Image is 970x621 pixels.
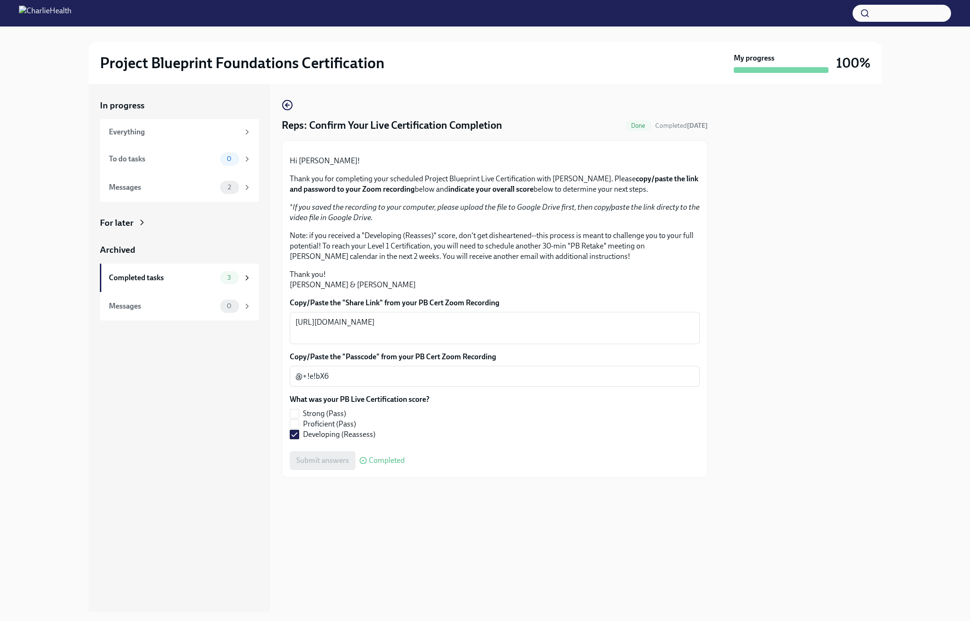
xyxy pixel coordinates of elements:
[221,155,237,162] span: 0
[290,174,700,195] p: Thank you for completing your scheduled Project Blueprint Live Certification with [PERSON_NAME]. ...
[109,301,216,311] div: Messages
[290,394,429,405] label: What was your PB Live Certification score?
[290,298,700,308] label: Copy/Paste the "Share Link" from your PB Cert Zoom Recording
[303,408,346,419] span: Strong (Pass)
[836,54,871,71] h3: 100%
[290,352,700,362] label: Copy/Paste the "Passcode" from your PB Cert Zoom Recording
[222,274,237,281] span: 3
[290,269,700,290] p: Thank you! [PERSON_NAME] & [PERSON_NAME]
[109,182,216,193] div: Messages
[100,292,259,320] a: Messages0
[109,273,216,283] div: Completed tasks
[290,203,700,222] em: If you saved the recording to your computer, please upload the file to Google Drive first, then c...
[290,231,700,262] p: Note: if you received a "Developing (Reasses)" score, don't get disheartened--this process is mea...
[221,302,237,310] span: 0
[100,173,259,202] a: Messages2
[282,118,502,133] h4: Reps: Confirm Your Live Certification Completion
[655,121,708,130] span: September 26th, 2025 10:34
[109,154,216,164] div: To do tasks
[100,119,259,145] a: Everything
[734,53,774,63] strong: My progress
[100,53,384,72] h2: Project Blueprint Foundations Certification
[19,6,71,21] img: CharlieHealth
[109,127,239,137] div: Everything
[369,457,405,464] span: Completed
[295,371,694,382] textarea: @+!e!bX6
[290,156,700,166] p: Hi [PERSON_NAME]!
[100,145,259,173] a: To do tasks0
[100,264,259,292] a: Completed tasks3
[303,429,375,440] span: Developing (Reassess)
[295,317,694,339] textarea: [URL][DOMAIN_NAME]
[100,217,259,229] a: For later
[687,122,708,130] strong: [DATE]
[222,184,237,191] span: 2
[100,99,259,112] a: In progress
[290,174,698,194] strong: copy/paste the link and password to your Zoom recording
[100,244,259,256] a: Archived
[655,122,708,130] span: Completed
[448,185,534,194] strong: indicate your overall score
[303,419,356,429] span: Proficient (Pass)
[100,217,133,229] div: For later
[625,122,651,129] span: Done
